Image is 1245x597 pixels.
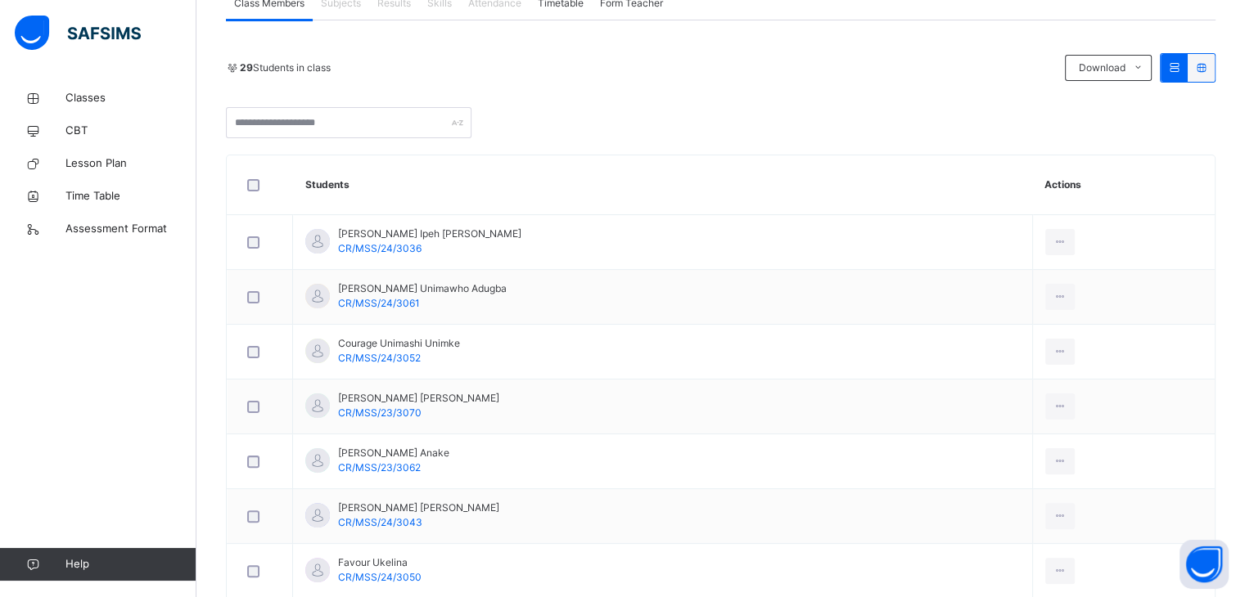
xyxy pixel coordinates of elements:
[338,281,507,296] span: [PERSON_NAME] Unimawho Adugba
[65,123,196,139] span: CBT
[1078,61,1125,75] span: Download
[65,188,196,204] span: Time Table
[338,555,422,570] span: Favour Ukelina
[65,556,196,572] span: Help
[338,352,421,364] span: CR/MSS/24/3052
[338,242,422,254] span: CR/MSS/24/3036
[338,336,460,351] span: Courage Unimashi Unimke
[338,297,420,309] span: CR/MSS/24/3061
[338,461,421,474] span: CR/MSS/23/3062
[240,61,253,74] b: 29
[338,516,422,528] span: CR/MSS/24/3043
[338,406,422,419] span: CR/MSS/23/3070
[338,391,499,406] span: [PERSON_NAME] [PERSON_NAME]
[338,571,422,583] span: CR/MSS/24/3050
[338,500,499,515] span: [PERSON_NAME] [PERSON_NAME]
[65,90,196,106] span: Classes
[15,16,141,50] img: safsims
[240,61,331,75] span: Students in class
[65,221,196,237] span: Assessment Format
[338,446,449,460] span: [PERSON_NAME] Anake
[293,155,1033,215] th: Students
[1180,540,1229,589] button: Open asap
[338,227,521,241] span: [PERSON_NAME] Ipeh [PERSON_NAME]
[1032,155,1215,215] th: Actions
[65,155,196,172] span: Lesson Plan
